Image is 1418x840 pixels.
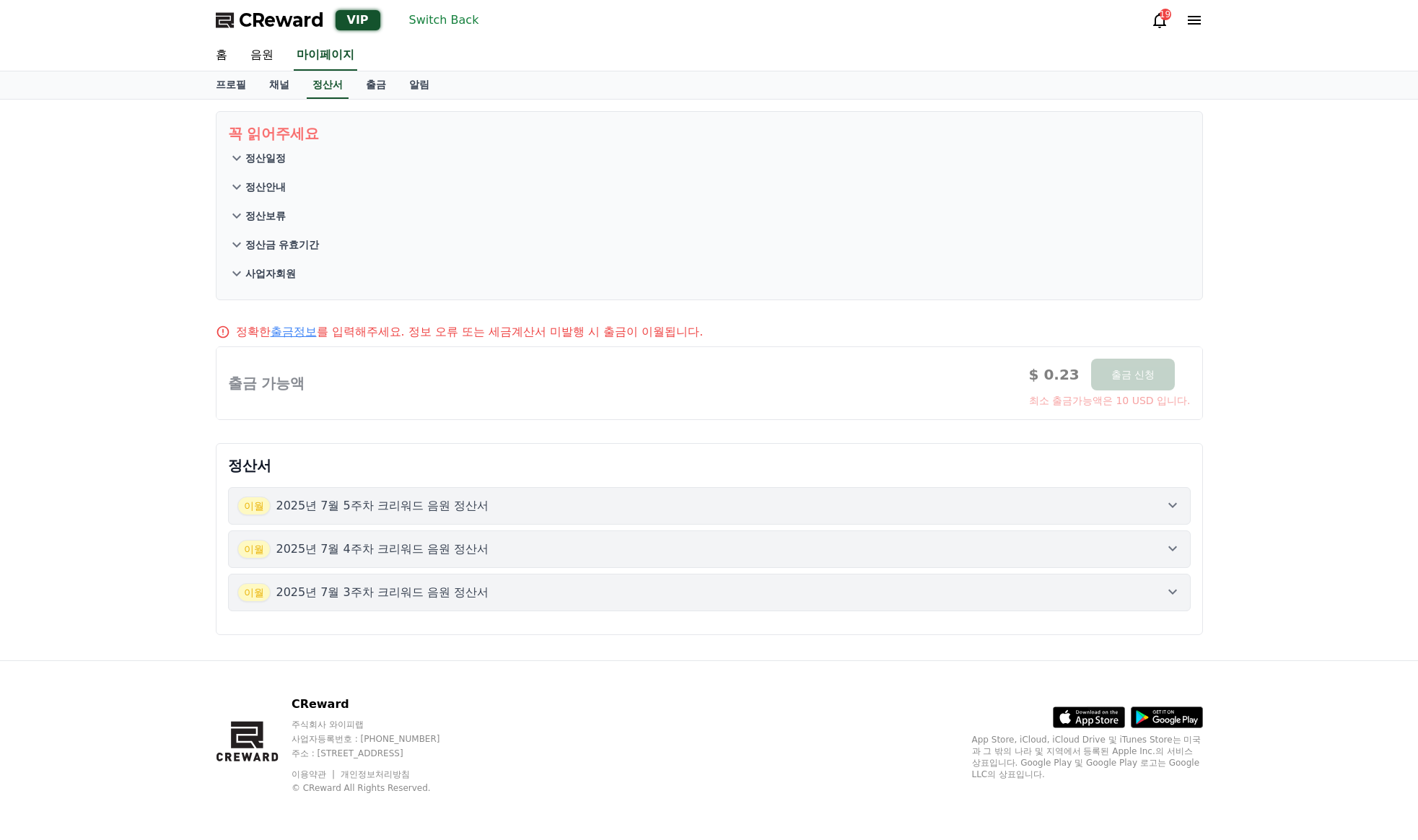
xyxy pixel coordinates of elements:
p: 사업자회원 [245,266,296,281]
button: 정산보류 [228,201,1191,230]
p: 정산일정 [245,151,286,165]
a: 마이페이지 [294,40,357,71]
p: 2025년 7월 3주차 크리워드 음원 정산서 [276,584,489,601]
a: 음원 [239,40,285,71]
p: 꼭 읽어주세요 [228,123,1191,144]
a: 알림 [398,71,441,99]
a: 이용약관 [292,769,337,779]
button: 이월 2025년 7월 3주차 크리워드 음원 정산서 [228,574,1191,611]
p: 정산안내 [245,180,286,194]
button: 정산안내 [228,172,1191,201]
span: 이월 [237,496,271,515]
button: 사업자회원 [228,259,1191,288]
a: 출금 [354,71,398,99]
p: 2025년 7월 5주차 크리워드 음원 정산서 [276,497,489,515]
p: CReward [292,696,468,713]
button: 이월 2025년 7월 4주차 크리워드 음원 정산서 [228,530,1191,568]
p: 주식회사 와이피랩 [292,719,468,730]
a: 19 [1151,12,1168,29]
a: 정산서 [307,71,349,99]
a: CReward [216,9,324,32]
span: 이월 [237,583,271,602]
a: 출금정보 [271,325,317,338]
p: 2025년 7월 4주차 크리워드 음원 정산서 [276,541,489,558]
button: 정산금 유효기간 [228,230,1191,259]
p: © CReward All Rights Reserved. [292,782,468,794]
button: Switch Back [403,9,485,32]
p: 주소 : [STREET_ADDRESS] [292,748,468,759]
p: 정확한 를 입력해주세요. 정보 오류 또는 세금계산서 미발행 시 출금이 이월됩니다. [236,323,704,341]
p: App Store, iCloud, iCloud Drive 및 iTunes Store는 미국과 그 밖의 나라 및 지역에서 등록된 Apple Inc.의 서비스 상표입니다. Goo... [972,734,1203,780]
p: 정산보류 [245,209,286,223]
a: 홈 [204,40,239,71]
span: 이월 [237,540,271,559]
span: CReward [239,9,324,32]
a: 프로필 [204,71,258,99]
a: 채널 [258,71,301,99]
button: 이월 2025년 7월 5주차 크리워드 음원 정산서 [228,487,1191,525]
p: 정산금 유효기간 [245,237,320,252]
button: 정산일정 [228,144,1191,172]
div: 19 [1160,9,1171,20]
div: VIP [336,10,380,30]
p: 정산서 [228,455,1191,476]
a: 개인정보처리방침 [341,769,410,779]
p: 사업자등록번호 : [PHONE_NUMBER] [292,733,468,745]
